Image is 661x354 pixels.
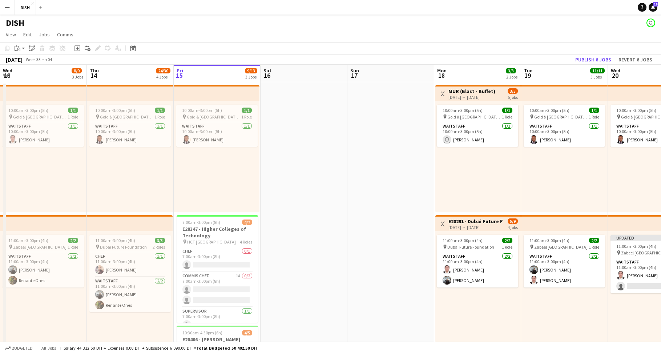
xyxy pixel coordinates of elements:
[610,71,620,80] span: 20
[6,56,23,63] div: [DATE]
[156,68,170,73] span: 24/30
[448,88,495,94] h3: MUR (Blast - Buffet)
[89,252,171,277] app-card-role: Chef1/111:00am-3:00pm (4h)[PERSON_NAME]
[23,31,32,38] span: Edit
[524,105,605,147] app-job-card: 10:00am-3:00pm (5h)1/1 Gold & [GEOGRAPHIC_DATA], [PERSON_NAME] Rd - Al Quoz - Al Quoz Industrial ...
[508,94,518,100] div: 5 jobs
[448,94,495,100] div: [DATE] → [DATE]
[437,122,518,147] app-card-role: Waitstaff1/110:00am-3:00pm (5h) [PERSON_NAME]
[68,114,78,120] span: 1 Role
[3,30,19,39] a: View
[20,30,35,39] a: Edit
[177,247,258,272] app-card-role: Chef0/17:00am-3:00pm (8h)
[502,114,512,120] span: 1 Role
[506,74,517,80] div: 2 Jobs
[448,225,503,230] div: [DATE] → [DATE]
[3,252,84,287] app-card-role: Waitstaff2/211:00am-3:00pm (4h)[PERSON_NAME]Renante Ones
[187,239,236,245] span: HCT [GEOGRAPHIC_DATA]
[242,330,252,335] span: 4/5
[653,2,658,7] span: 18
[646,19,655,27] app-user-avatar: John Santarin
[68,238,78,243] span: 2/2
[506,68,516,73] span: 3/3
[153,244,165,250] span: 2 Roles
[177,272,258,307] app-card-role: Commis Chef1A0/27:00am-3:00pm (8h)
[534,244,588,250] span: Zabeel [GEOGRAPHIC_DATA]
[36,30,53,39] a: Jobs
[39,31,50,38] span: Jobs
[589,108,599,113] span: 1/1
[187,114,241,120] span: Gold & [GEOGRAPHIC_DATA], [PERSON_NAME] Rd - Al Quoz - Al Quoz Industrial Area 3 - [GEOGRAPHIC_DA...
[95,108,135,113] span: 10:00am-3:00pm (5h)
[177,226,258,239] h3: E28347 - Higher Colleges of Technology
[54,30,76,39] a: Comms
[68,108,78,113] span: 1/1
[13,244,66,250] span: Zabeel [GEOGRAPHIC_DATA]
[447,114,502,120] span: Gold & [GEOGRAPHIC_DATA], [PERSON_NAME] Rd - Al Quoz - Al Quoz Industrial Area 3 - [GEOGRAPHIC_DA...
[591,74,604,80] div: 3 Jobs
[349,71,359,80] span: 17
[263,67,271,74] span: Sat
[40,345,57,351] span: All jobs
[89,105,171,147] app-job-card: 10:00am-3:00pm (5h)1/1 Gold & [GEOGRAPHIC_DATA], [PERSON_NAME] Rd - Al Quoz - Al Quoz Industrial ...
[508,224,518,230] div: 4 jobs
[523,71,532,80] span: 19
[534,114,589,120] span: Gold & [GEOGRAPHIC_DATA], [PERSON_NAME] Rd - Al Quoz - Al Quoz Industrial Area 3 - [GEOGRAPHIC_DA...
[508,88,518,94] span: 3/5
[68,244,78,250] span: 1 Role
[64,345,257,351] div: Salary 44 312.50 DH + Expenses 0.00 DH + Subsistence 6 090.00 DH =
[89,235,171,312] app-job-card: 11:00am-3:00pm (4h)3/3 Dubai Future Foundation2 RolesChef1/111:00am-3:00pm (4h)[PERSON_NAME]Waits...
[590,68,605,73] span: 11/11
[443,238,483,243] span: 11:00am-3:00pm (4h)
[649,3,657,12] a: 18
[95,238,135,243] span: 11:00am-3:00pm (4h)
[176,105,258,147] app-job-card: 10:00am-3:00pm (5h)1/1 Gold & [GEOGRAPHIC_DATA], [PERSON_NAME] Rd - Al Quoz - Al Quoz Industrial ...
[89,277,171,312] app-card-role: Waitstaff2/211:00am-3:00pm (4h)[PERSON_NAME]Renante Ones
[436,71,447,80] span: 18
[12,346,33,351] span: Budgeted
[241,114,252,120] span: 1 Role
[262,71,271,80] span: 16
[4,344,34,352] button: Budgeted
[245,74,257,80] div: 3 Jobs
[89,122,171,147] app-card-role: Waitstaff1/110:00am-3:00pm (5h)[PERSON_NAME]
[589,238,599,243] span: 2/2
[182,330,222,335] span: 10:30am-4:30pm (6h)
[524,252,605,287] app-card-role: Waitstaff2/211:00am-3:00pm (4h)[PERSON_NAME][PERSON_NAME]
[242,108,252,113] span: 1/1
[524,235,605,287] app-job-card: 11:00am-3:00pm (4h)2/2 Zabeel [GEOGRAPHIC_DATA]1 RoleWaitstaff2/211:00am-3:00pm (4h)[PERSON_NAME]...
[3,122,84,147] app-card-role: Waitstaff1/110:00am-3:00pm (5h)[PERSON_NAME]
[616,244,656,249] span: 11:00am-3:00pm (4h)
[616,55,655,64] button: Revert 6 jobs
[350,67,359,74] span: Sun
[57,31,73,38] span: Comms
[24,57,42,62] span: Week 33
[242,220,252,225] span: 4/7
[196,345,257,351] span: Total Budgeted 50 402.50 DH
[45,57,52,62] div: +04
[13,114,68,120] span: Gold & [GEOGRAPHIC_DATA], [PERSON_NAME] Rd - Al Quoz - Al Quoz Industrial Area 3 - [GEOGRAPHIC_DA...
[572,55,614,64] button: Publish 6 jobs
[589,114,599,120] span: 1 Role
[177,215,258,323] div: 7:00am-3:00pm (8h)4/7E28347 - Higher Colleges of Technology HCT [GEOGRAPHIC_DATA]4 RolesChef0/17:...
[177,67,183,74] span: Fri
[443,108,483,113] span: 10:00am-3:00pm (5h)
[2,71,12,80] span: 13
[15,0,36,15] button: DISH
[182,108,222,113] span: 10:00am-3:00pm (5h)
[447,244,494,250] span: Dubai Future Foundation
[502,108,512,113] span: 1/1
[502,238,512,243] span: 2/2
[3,105,84,147] app-job-card: 10:00am-3:00pm (5h)1/1 Gold & [GEOGRAPHIC_DATA], [PERSON_NAME] Rd - Al Quoz - Al Quoz Industrial ...
[529,108,569,113] span: 10:00am-3:00pm (5h)
[240,239,252,245] span: 4 Roles
[437,252,518,287] app-card-role: Waitstaff2/211:00am-3:00pm (4h)[PERSON_NAME][PERSON_NAME]
[437,105,518,147] app-job-card: 10:00am-3:00pm (5h)1/1 Gold & [GEOGRAPHIC_DATA], [PERSON_NAME] Rd - Al Quoz - Al Quoz Industrial ...
[8,238,48,243] span: 11:00am-3:00pm (4h)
